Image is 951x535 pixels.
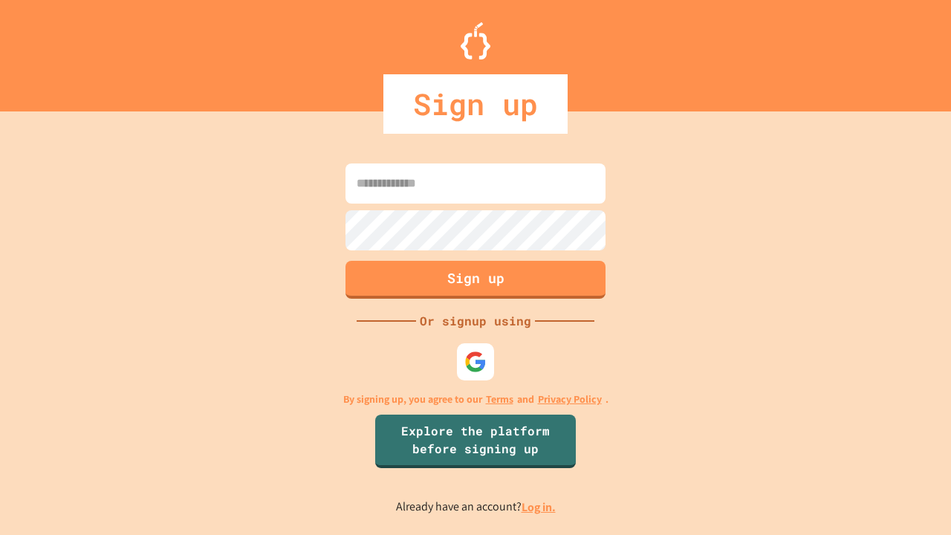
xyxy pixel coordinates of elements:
[464,351,487,373] img: google-icon.svg
[375,415,576,468] a: Explore the platform before signing up
[538,392,602,407] a: Privacy Policy
[396,498,556,516] p: Already have an account?
[416,312,535,330] div: Or signup using
[486,392,513,407] a: Terms
[383,74,568,134] div: Sign up
[461,22,490,59] img: Logo.svg
[343,392,608,407] p: By signing up, you agree to our and .
[345,261,606,299] button: Sign up
[522,499,556,515] a: Log in.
